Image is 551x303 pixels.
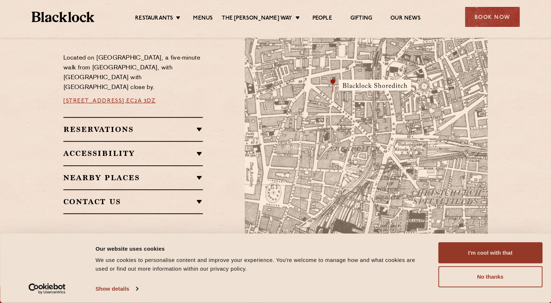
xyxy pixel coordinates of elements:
button: No thanks [438,266,542,287]
a: Our News [390,15,421,23]
a: People [312,15,332,23]
a: Menus [193,15,213,23]
a: Restaurants [135,15,173,23]
img: svg%3E [409,179,511,247]
h2: Contact Us [63,197,203,206]
div: We use cookies to personalise content and improve your experience. You're welcome to manage how a... [95,256,422,273]
a: EC2A 3DZ [126,98,156,104]
h2: Accessibility [63,149,203,158]
div: Book Now [465,7,520,27]
a: [STREET_ADDRESS], [63,98,126,104]
p: Located on [GEOGRAPHIC_DATA], a five-minute walk from [GEOGRAPHIC_DATA], with [GEOGRAPHIC_DATA] w... [63,53,203,93]
a: The [PERSON_NAME] Way [222,15,292,23]
h2: Nearby Places [63,173,203,182]
button: I'm cool with that [438,242,542,263]
a: Gifting [350,15,372,23]
img: BL_Textured_Logo-footer-cropped.svg [32,12,95,22]
a: Usercentrics Cookiebot - opens in a new window [15,283,79,294]
h2: Reservations [63,125,203,134]
a: Show details [95,283,138,294]
div: Our website uses cookies [95,244,422,253]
